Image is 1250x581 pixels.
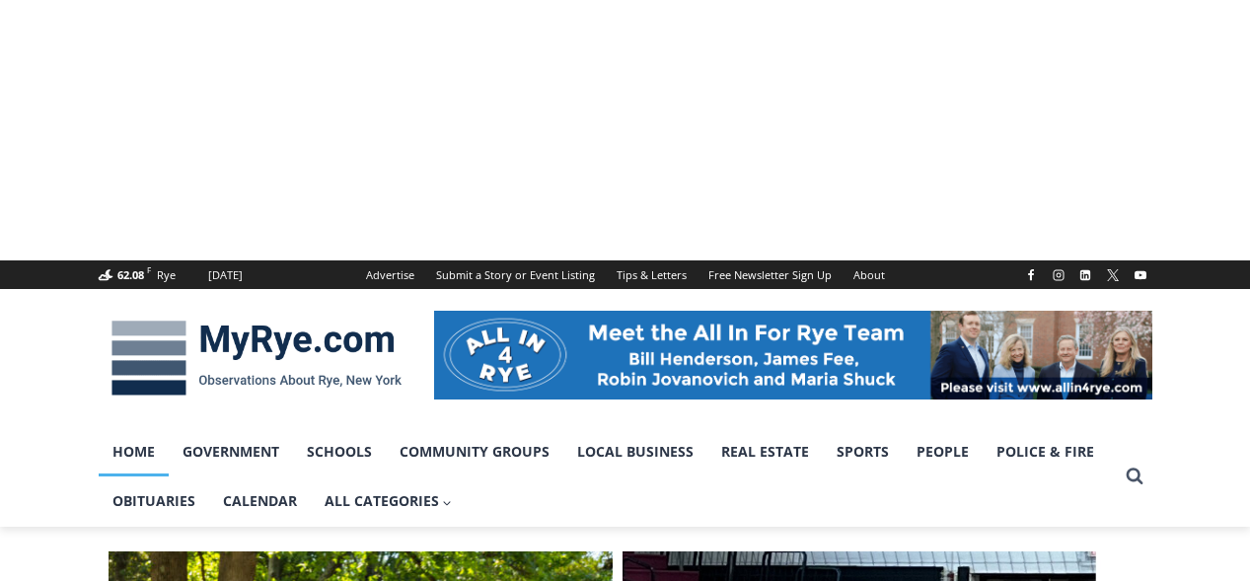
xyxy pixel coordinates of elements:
a: Facebook [1019,263,1043,287]
a: Local Business [563,427,707,476]
nav: Primary Navigation [99,427,1117,527]
a: YouTube [1129,263,1152,287]
a: About [843,260,896,289]
a: People [903,427,983,476]
a: Home [99,427,169,476]
nav: Secondary Navigation [355,260,896,289]
a: Government [169,427,293,476]
a: Linkedin [1073,263,1097,287]
div: [DATE] [208,266,243,284]
span: 62.08 [117,267,144,282]
a: Instagram [1047,263,1070,287]
a: Free Newsletter Sign Up [698,260,843,289]
a: Tips & Letters [606,260,698,289]
div: Rye [157,266,176,284]
a: Real Estate [707,427,823,476]
a: Submit a Story or Event Listing [425,260,606,289]
a: Schools [293,427,386,476]
img: MyRye.com [99,307,414,409]
a: Obituaries [99,476,209,526]
a: Community Groups [386,427,563,476]
img: All in for Rye [434,311,1152,399]
button: View Search Form [1117,459,1152,494]
a: Calendar [209,476,311,526]
a: All Categories [311,476,467,526]
span: All Categories [325,490,453,512]
span: F [147,264,151,275]
a: Advertise [355,260,425,289]
a: X [1101,263,1125,287]
a: Police & Fire [983,427,1108,476]
a: Sports [823,427,903,476]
